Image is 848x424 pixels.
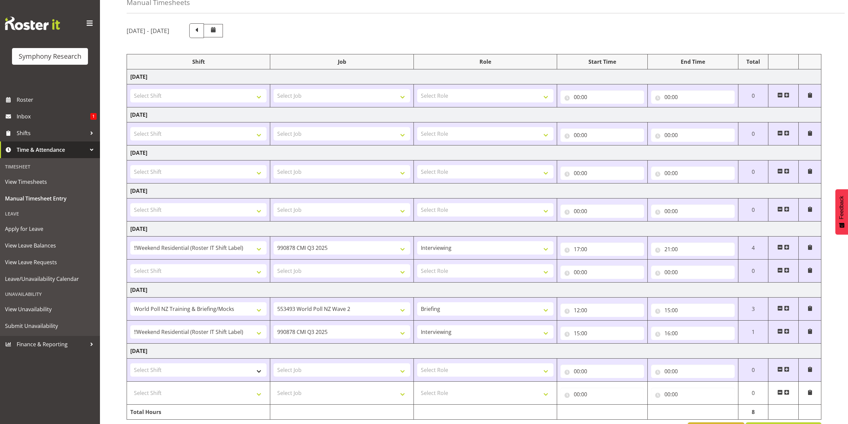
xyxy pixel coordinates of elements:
[835,189,848,235] button: Feedback - Show survey
[5,177,95,187] span: View Timesheets
[17,111,90,121] span: Inbox
[17,128,87,138] span: Shifts
[19,51,81,61] div: Symphony Research
[417,58,553,66] div: Role
[5,304,95,314] span: View Unavailability
[560,243,644,256] input: Click to select...
[2,173,98,190] a: View Timesheets
[5,193,95,203] span: Manual Timesheet Entry
[5,257,95,267] span: View Leave Requests
[651,388,735,401] input: Click to select...
[738,160,768,183] td: 0
[5,17,60,30] img: Rosterit website logo
[2,271,98,287] a: Leave/Unavailability Calendar
[742,58,765,66] div: Total
[2,318,98,334] a: Submit Unavailability
[560,128,644,142] input: Click to select...
[5,321,95,331] span: Submit Unavailability
[127,107,821,122] td: [DATE]
[127,145,821,160] td: [DATE]
[90,113,97,120] span: 1
[560,266,644,279] input: Click to select...
[651,243,735,256] input: Click to select...
[2,221,98,237] a: Apply for Leave
[127,344,821,359] td: [DATE]
[2,237,98,254] a: View Leave Balances
[738,237,768,260] td: 4
[560,204,644,218] input: Click to select...
[127,69,821,84] td: [DATE]
[738,321,768,344] td: 1
[651,128,735,142] input: Click to select...
[17,339,87,349] span: Finance & Reporting
[127,222,821,237] td: [DATE]
[651,266,735,279] input: Click to select...
[5,224,95,234] span: Apply for Leave
[127,283,821,298] td: [DATE]
[738,382,768,405] td: 0
[560,327,644,340] input: Click to select...
[2,207,98,221] div: Leave
[738,122,768,145] td: 0
[651,90,735,104] input: Click to select...
[560,90,644,104] input: Click to select...
[651,204,735,218] input: Click to select...
[560,388,644,401] input: Click to select...
[130,58,267,66] div: Shift
[2,254,98,271] a: View Leave Requests
[127,405,270,420] td: Total Hours
[2,160,98,173] div: Timesheet
[738,198,768,222] td: 0
[2,287,98,301] div: Unavailability
[127,183,821,198] td: [DATE]
[560,365,644,378] input: Click to select...
[651,304,735,317] input: Click to select...
[2,190,98,207] a: Manual Timesheet Entry
[17,145,87,155] span: Time & Attendance
[2,301,98,318] a: View Unavailability
[738,84,768,107] td: 0
[651,365,735,378] input: Click to select...
[560,166,644,180] input: Click to select...
[651,166,735,180] input: Click to select...
[127,27,169,34] h5: [DATE] - [DATE]
[651,327,735,340] input: Click to select...
[839,196,845,219] span: Feedback
[274,58,410,66] div: Job
[5,274,95,284] span: Leave/Unavailability Calendar
[738,359,768,382] td: 0
[17,95,97,105] span: Roster
[738,405,768,420] td: 8
[560,58,644,66] div: Start Time
[560,304,644,317] input: Click to select...
[651,58,735,66] div: End Time
[738,298,768,321] td: 3
[5,241,95,251] span: View Leave Balances
[738,260,768,283] td: 0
